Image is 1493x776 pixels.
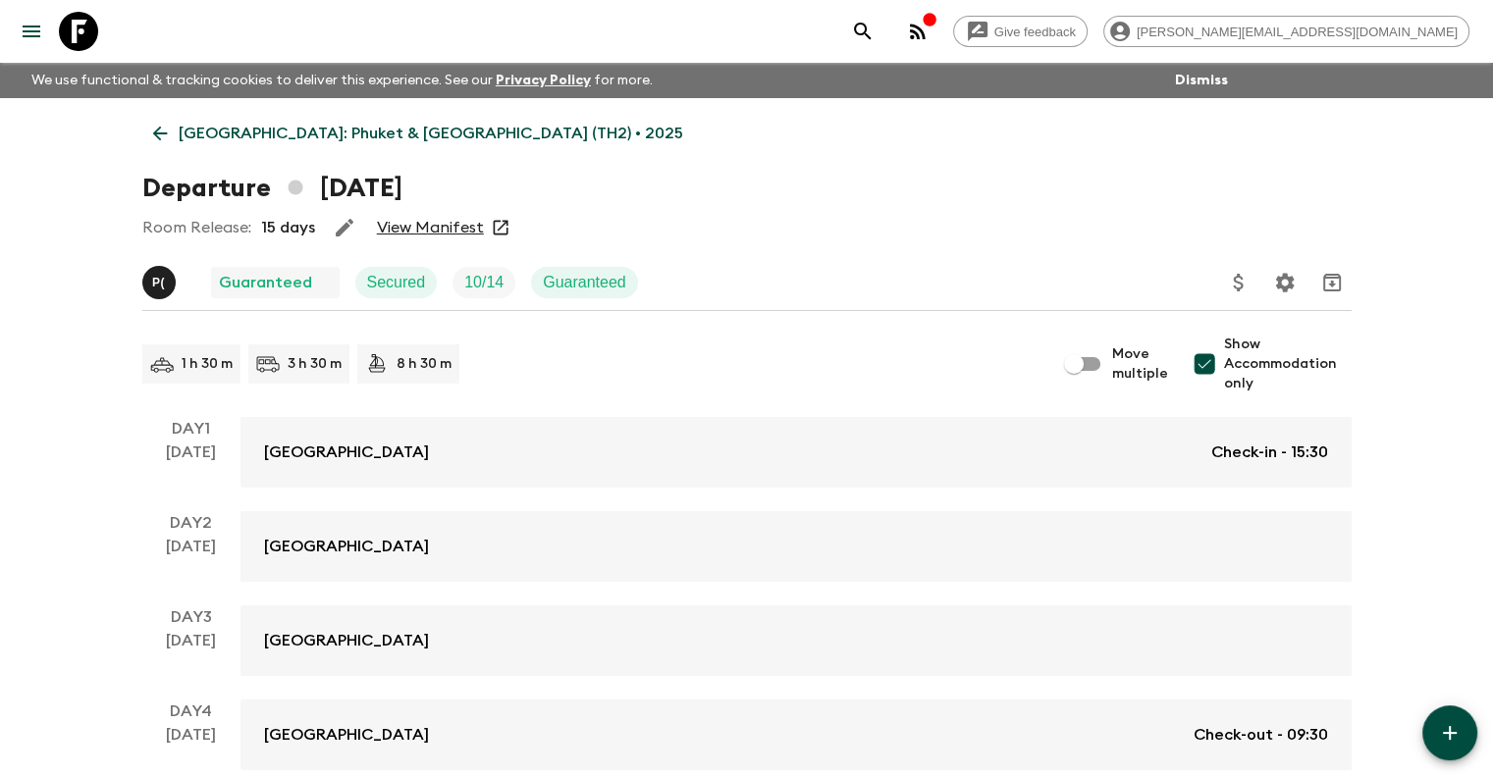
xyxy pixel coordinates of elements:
div: Trip Fill [453,267,515,298]
button: menu [12,12,51,51]
a: Give feedback [953,16,1088,47]
a: [GEOGRAPHIC_DATA]Check-out - 09:30 [240,699,1352,770]
div: [PERSON_NAME][EMAIL_ADDRESS][DOMAIN_NAME] [1103,16,1469,47]
button: Archive (Completed, Cancelled or Unsynced Departures only) [1312,263,1352,302]
p: Check-out - 09:30 [1194,723,1328,747]
div: [DATE] [166,440,216,488]
p: P ( [152,275,165,290]
p: Check-in - 15:30 [1211,440,1328,464]
div: [DATE] [166,535,216,582]
p: Room Release: [142,216,251,239]
p: [GEOGRAPHIC_DATA] [264,535,429,558]
span: [PERSON_NAME][EMAIL_ADDRESS][DOMAIN_NAME] [1126,25,1468,39]
p: 8 h 30 m [397,354,452,374]
span: Pooky (Thanaphan) Kerdyoo [142,272,180,287]
button: Settings [1265,263,1305,302]
p: Secured [367,271,426,294]
p: [GEOGRAPHIC_DATA] [264,723,429,747]
button: search adventures [843,12,882,51]
p: Day 2 [142,511,240,535]
span: Give feedback [984,25,1087,39]
a: [GEOGRAPHIC_DATA]Check-in - 15:30 [240,417,1352,488]
h1: Departure [DATE] [142,169,402,208]
a: View Manifest [377,218,484,237]
button: Update Price, Early Bird Discount and Costs [1219,263,1258,302]
p: [GEOGRAPHIC_DATA] [264,629,429,652]
p: 3 h 30 m [288,354,342,374]
p: 15 days [261,216,315,239]
a: [GEOGRAPHIC_DATA] [240,511,1352,582]
p: Day 3 [142,605,240,629]
div: Secured [355,267,438,298]
button: Dismiss [1170,67,1233,94]
p: 1 h 30 m [182,354,233,374]
span: Show Accommodation only [1224,335,1352,393]
a: [GEOGRAPHIC_DATA]: Phuket & [GEOGRAPHIC_DATA] (TH2) • 2025 [142,114,694,153]
a: Privacy Policy [496,74,591,87]
a: [GEOGRAPHIC_DATA] [240,605,1352,676]
p: 10 / 14 [464,271,504,294]
p: Guaranteed [219,271,312,294]
p: Day 4 [142,699,240,723]
p: Guaranteed [543,271,626,294]
p: We use functional & tracking cookies to deliver this experience. See our for more. [24,63,661,98]
button: P( [142,266,180,299]
p: [GEOGRAPHIC_DATA]: Phuket & [GEOGRAPHIC_DATA] (TH2) • 2025 [179,122,683,145]
p: [GEOGRAPHIC_DATA] [264,440,429,464]
div: [DATE] [166,629,216,676]
span: Move multiple [1112,344,1169,384]
p: Day 1 [142,417,240,440]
